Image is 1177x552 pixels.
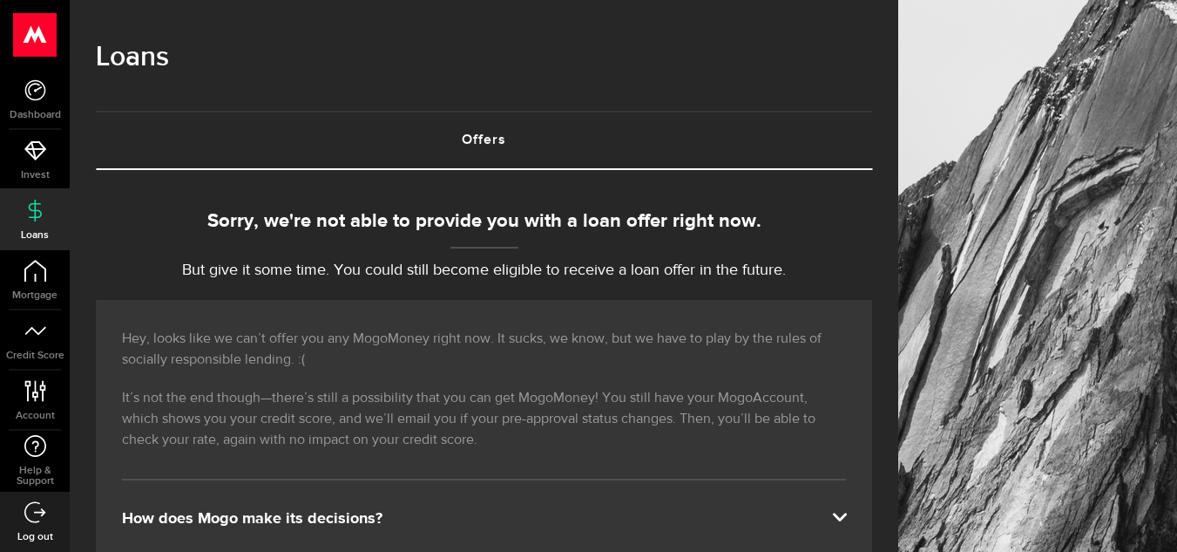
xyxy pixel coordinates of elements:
p: But give it some time. You could still become eligible to receive a loan offer in the future. [96,259,872,283]
a: Offers [96,112,872,168]
iframe: LiveChat chat widget [1104,479,1177,552]
div: Sorry, we're not able to provide you with a loan offer right now. [96,208,872,236]
p: Hey, looks like we can’t offer you any MogoMoney right now. It sucks, we know, but we have to pla... [122,329,846,371]
p: It’s not the end though—there’s still a possibility that you can get MogoMoney! You still have yo... [122,388,846,451]
div: How does Mogo make its decisions? [122,508,846,529]
h1: Loans [96,35,872,80]
ul: Tabs Navigation [96,111,872,170]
